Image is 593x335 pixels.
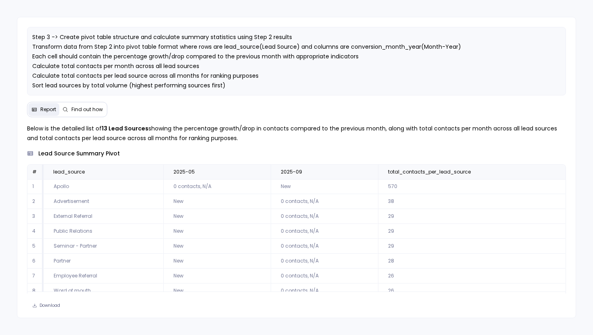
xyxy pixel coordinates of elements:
td: Seminar - Partner [44,239,163,254]
td: 26 [378,283,566,298]
td: 29 [378,239,566,254]
td: 0 contacts, N/A [271,209,378,224]
span: # [32,168,37,175]
td: 1 [27,179,44,194]
td: Word of mouth [44,283,163,298]
td: External Referral [44,209,163,224]
td: 0 contacts, N/A [271,194,378,209]
td: New [163,194,271,209]
td: 29 [378,209,566,224]
span: 2025-05 [173,169,195,175]
td: New [163,239,271,254]
button: Download [27,300,65,311]
td: 0 contacts, N/A [163,179,271,194]
td: Advertisement [44,194,163,209]
td: New [271,179,378,194]
span: 2025-09 [281,169,302,175]
span: Download [40,303,60,308]
td: 4 [27,224,44,239]
span: Step 3 -> Create pivot table structure and calculate summary statistics using Step 2 results Tran... [32,33,461,118]
td: 0 contacts, N/A [271,254,378,269]
td: New [163,283,271,298]
td: Partner [44,254,163,269]
td: New [163,209,271,224]
span: lead_source [53,169,85,175]
td: 0 contacts, N/A [271,224,378,239]
td: 5 [27,239,44,254]
td: 29 [378,224,566,239]
td: 570 [378,179,566,194]
td: 26 [378,269,566,283]
span: Report [40,106,56,113]
td: Employee Referral [44,269,163,283]
td: 0 contacts, N/A [271,269,378,283]
strong: 13 Lead Sources [102,124,148,132]
span: Find out how [71,106,103,113]
td: 3 [27,209,44,224]
span: total_contacts_per_lead_source [388,169,471,175]
button: Report [28,103,59,116]
td: 0 contacts, N/A [271,283,378,298]
td: New [163,269,271,283]
td: 2 [27,194,44,209]
p: Below is the detailed list of showing the percentage growth/drop in contacts compared to the prev... [27,124,566,143]
td: New [163,224,271,239]
td: Public Relations [44,224,163,239]
button: Find out how [59,103,106,116]
td: 7 [27,269,44,283]
td: 6 [27,254,44,269]
td: 38 [378,194,566,209]
td: New [163,254,271,269]
td: 8 [27,283,44,298]
td: 28 [378,254,566,269]
td: 0 contacts, N/A [271,239,378,254]
span: lead source summary pivot [38,149,120,158]
td: Apollo [44,179,163,194]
